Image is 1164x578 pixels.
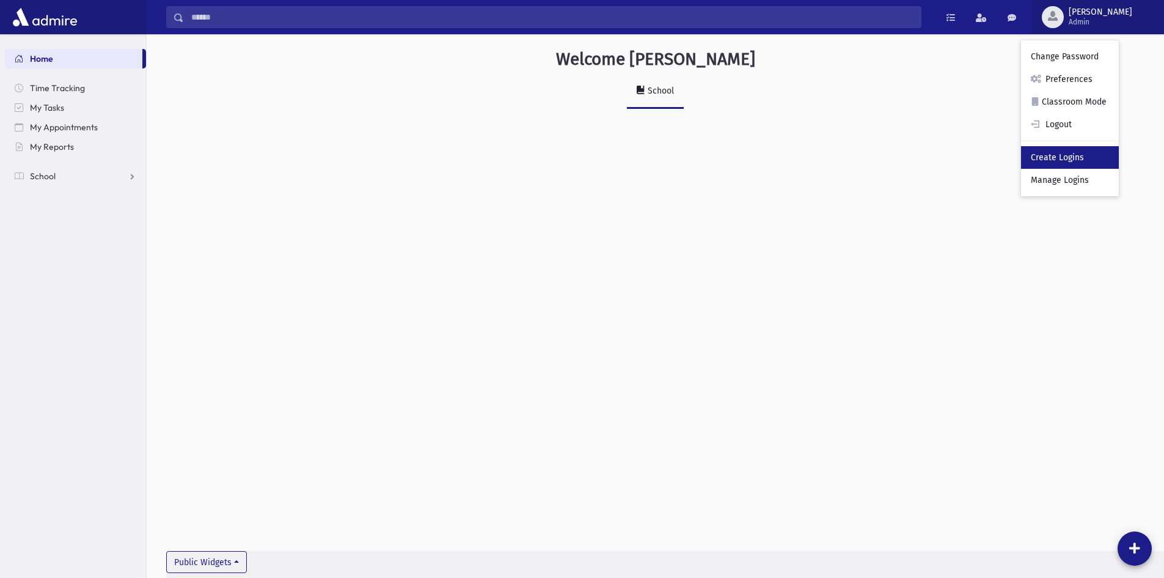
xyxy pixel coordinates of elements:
a: School [627,75,684,109]
a: Logout [1021,113,1119,136]
h3: Welcome [PERSON_NAME] [556,49,755,70]
a: School [5,166,146,186]
div: School [645,86,674,96]
a: Home [5,49,142,69]
span: Admin [1069,17,1132,27]
span: [PERSON_NAME] [1069,7,1132,17]
span: My Appointments [30,122,98,133]
a: Create Logins [1021,146,1119,169]
span: My Reports [30,141,74,152]
a: Manage Logins [1021,169,1119,191]
button: Public Widgets [166,551,247,573]
a: Classroom Mode [1021,91,1119,113]
a: Change Password [1021,45,1119,68]
span: My Tasks [30,102,64,113]
a: Time Tracking [5,78,146,98]
span: Home [30,53,53,64]
a: My Reports [5,137,146,157]
a: Preferences [1021,68,1119,91]
img: AdmirePro [10,5,80,29]
span: Time Tracking [30,83,85,94]
span: School [30,171,56,182]
a: My Appointments [5,117,146,137]
a: My Tasks [5,98,146,117]
input: Search [184,6,921,28]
